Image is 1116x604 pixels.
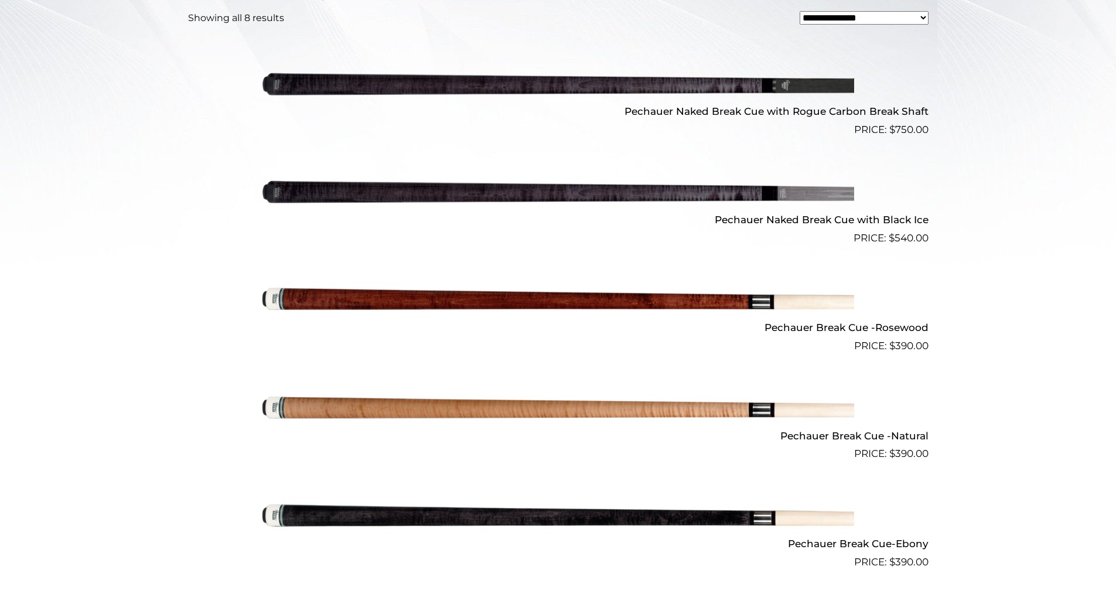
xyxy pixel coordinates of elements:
[188,425,929,446] h2: Pechauer Break Cue -Natural
[262,359,854,457] img: Pechauer Break Cue -Natural
[262,251,854,349] img: Pechauer Break Cue -Rosewood
[188,11,284,25] p: Showing all 8 results
[889,448,895,459] span: $
[188,101,929,122] h2: Pechauer Naked Break Cue with Rogue Carbon Break Shaft
[889,124,895,135] span: $
[188,359,929,462] a: Pechauer Break Cue -Natural $390.00
[188,209,929,230] h2: Pechauer Naked Break Cue with Black Ice
[889,232,929,244] bdi: 540.00
[262,35,854,133] img: Pechauer Naked Break Cue with Rogue Carbon Break Shaft
[889,340,929,352] bdi: 390.00
[188,533,929,554] h2: Pechauer Break Cue-Ebony
[889,232,895,244] span: $
[188,466,929,569] a: Pechauer Break Cue-Ebony $390.00
[889,340,895,352] span: $
[188,142,929,245] a: Pechauer Naked Break Cue with Black Ice $540.00
[188,251,929,354] a: Pechauer Break Cue -Rosewood $390.00
[889,448,929,459] bdi: 390.00
[262,466,854,565] img: Pechauer Break Cue-Ebony
[889,556,895,568] span: $
[889,124,929,135] bdi: 750.00
[188,317,929,339] h2: Pechauer Break Cue -Rosewood
[262,142,854,241] img: Pechauer Naked Break Cue with Black Ice
[188,35,929,138] a: Pechauer Naked Break Cue with Rogue Carbon Break Shaft $750.00
[800,11,929,25] select: Shop order
[889,556,929,568] bdi: 390.00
